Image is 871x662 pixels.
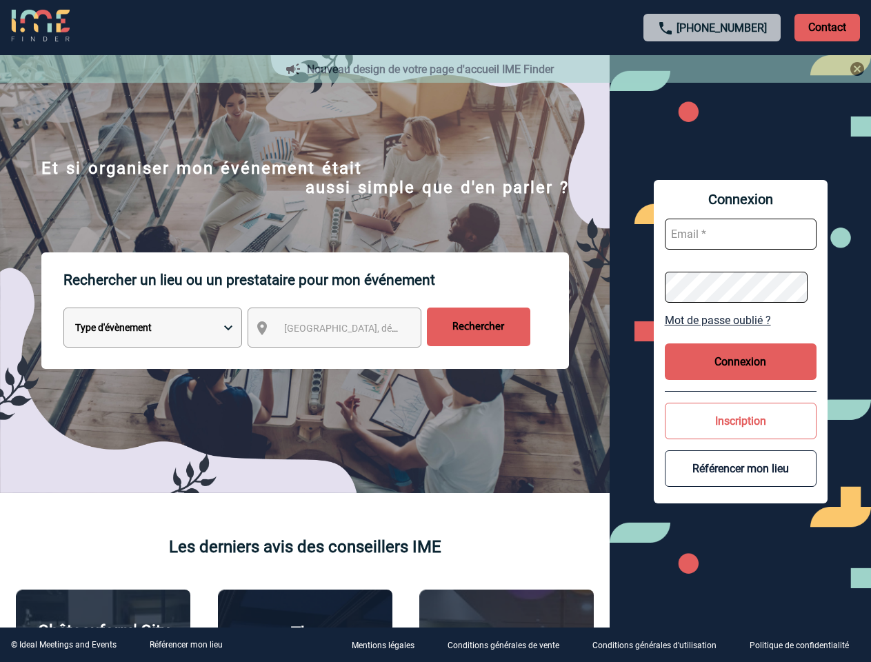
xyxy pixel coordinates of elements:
p: Conditions générales de vente [448,641,559,651]
a: Politique de confidentialité [739,639,871,652]
a: Conditions générales d'utilisation [581,639,739,652]
a: Mentions légales [341,639,437,652]
p: Mentions légales [352,641,414,651]
a: Conditions générales de vente [437,639,581,652]
div: © Ideal Meetings and Events [11,640,117,650]
a: Référencer mon lieu [150,640,223,650]
p: Politique de confidentialité [750,641,849,651]
p: Conditions générales d'utilisation [592,641,717,651]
